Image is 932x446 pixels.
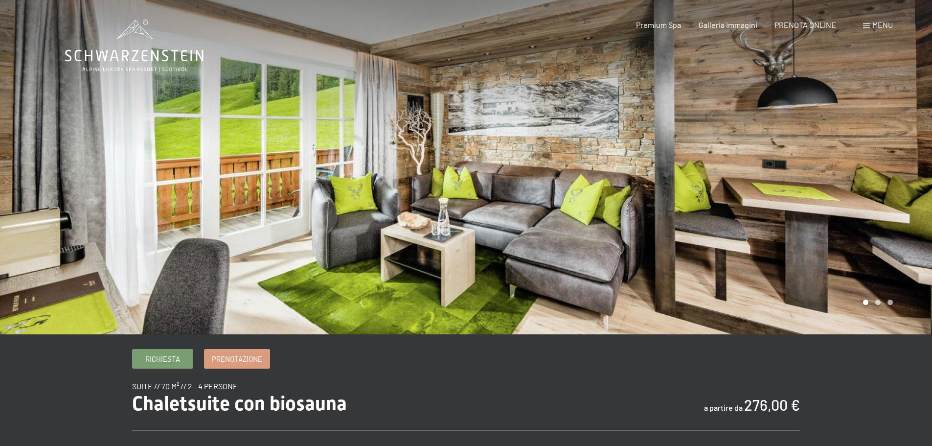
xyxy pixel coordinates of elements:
[133,350,193,368] a: Richiesta
[699,20,757,29] a: Galleria immagini
[872,20,893,29] span: Menu
[774,20,836,29] a: PRENOTA ONLINE
[145,354,180,364] span: Richiesta
[636,20,681,29] a: Premium Spa
[212,354,262,364] span: Prenotazione
[744,396,800,414] b: 276,00 €
[132,381,238,391] span: suite // 70 m² // 2 - 4 persone
[205,350,270,368] a: Prenotazione
[704,403,743,412] span: a partire da
[132,392,347,415] span: Chaletsuite con biosauna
